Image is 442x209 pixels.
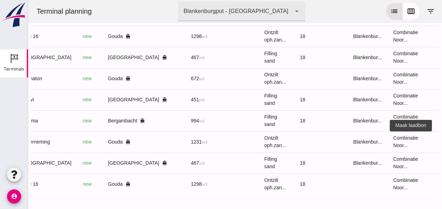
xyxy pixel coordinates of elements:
td: 18 [266,173,320,195]
i: directions_boat [97,34,102,39]
div: Terminals [4,66,24,71]
td: Blankenbur... [319,89,359,110]
small: m3 [174,182,179,186]
td: new [49,89,74,110]
small: m3 [171,119,177,123]
td: Combinatie Noor... [359,89,403,110]
td: 1298 [157,173,196,195]
td: Combinatie Noor... [359,26,403,47]
small: m3 [174,140,179,144]
i: directions_boat [134,97,139,102]
td: Ontzilt oph.zan... [230,131,266,152]
small: m3 [174,34,179,39]
td: 18 [266,110,320,131]
td: Ontzilt oph.zan... [230,173,266,195]
td: new [49,152,74,173]
td: 672 [157,68,196,89]
td: Combinatie Noor... [359,131,403,152]
div: Gouda [80,75,139,82]
div: Gouda [80,33,139,40]
td: new [49,173,74,195]
td: Combinatie Noor... [359,68,403,89]
td: Blankenbur... [319,110,359,131]
td: Filling sand [230,47,266,68]
div: [GEOGRAPHIC_DATA] [80,96,139,103]
td: Combinatie Noor... [359,110,403,131]
small: m3 [171,161,177,165]
i: directions_boat [134,160,139,165]
div: Bergambacht [80,117,139,125]
td: new [49,131,74,152]
td: new [49,47,74,68]
td: Combinatie Noor... [359,152,403,173]
td: Filling sand [230,110,266,131]
td: new [49,26,74,47]
td: Blankenbur... [319,68,359,89]
td: Filling sand [230,89,266,110]
td: Blankenbur... [319,47,359,68]
td: 451 [157,89,196,110]
i: directions_boat [134,55,139,60]
div: Gouda [80,138,139,146]
td: 18 [266,89,320,110]
div: Blankenburgput - [GEOGRAPHIC_DATA] [155,7,260,15]
i: directions_boat [97,76,102,81]
div: [GEOGRAPHIC_DATA] [80,159,139,167]
small: m3 [171,56,177,60]
td: new [49,68,74,89]
td: 18 [266,47,320,68]
i: filter_list [398,7,407,15]
td: 467 [157,47,196,68]
td: Blankenbur... [319,26,359,47]
i: directions_boat [97,182,102,186]
td: 18 [266,26,320,47]
small: m3 [171,98,177,102]
td: Ontzilt oph.zan... [230,26,266,47]
div: [GEOGRAPHIC_DATA] [80,54,139,61]
td: 467 [157,152,196,173]
td: Ontzilt oph.zan... [230,68,266,89]
td: Blankenbur... [319,152,359,173]
i: arrow_drop_down [264,7,273,15]
td: Filling sand [230,152,266,173]
i: account_circle [7,189,21,203]
img: logo-small.a267ee39.svg [1,2,27,28]
td: Combinatie Noor... [359,47,403,68]
i: calendar_view_week [379,7,387,15]
i: directions_boat [97,139,102,144]
td: new [49,110,74,131]
td: 1231 [157,131,196,152]
td: Blankenbur... [319,131,359,152]
div: Gouda [80,180,139,188]
td: Combinatie Noor... [359,173,403,195]
i: directions_boat [112,118,117,123]
td: 1298 [157,26,196,47]
i: list [362,7,370,15]
div: Terminal planning [3,6,69,16]
small: m3 [171,77,177,81]
td: 994 [157,110,196,131]
td: 18 [266,152,320,173]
